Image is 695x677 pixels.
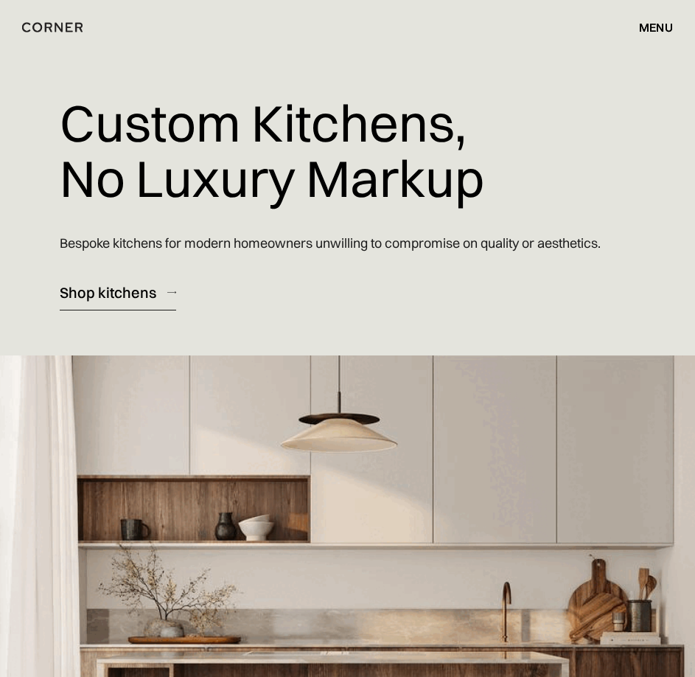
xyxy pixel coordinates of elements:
div: menu [624,15,673,40]
a: home [22,18,124,37]
h1: Custom Kitchens, No Luxury Markup [60,81,484,220]
a: Shop kitchens [60,274,176,310]
div: menu [639,21,673,33]
p: Bespoke kitchens for modern homeowners unwilling to compromise on quality or aesthetics. [60,220,601,267]
div: Shop kitchens [60,282,156,302]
